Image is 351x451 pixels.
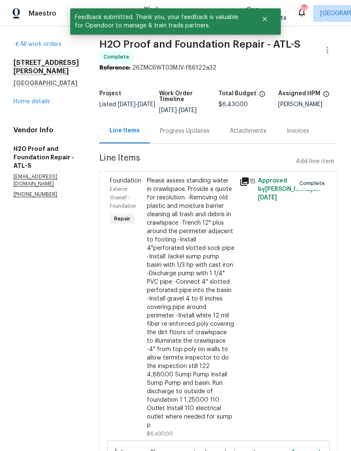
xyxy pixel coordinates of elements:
[179,107,197,113] span: [DATE]
[104,53,133,61] span: Complete
[99,64,338,72] div: 26ZMC6WT03MJV-f86122a32
[99,39,300,49] span: H2O Proof and Foundation Repair - ATL-S
[258,195,277,201] span: [DATE]
[287,127,309,135] div: Invoices
[13,41,61,47] a: All work orders
[218,91,256,97] h5: Total Budget
[144,5,165,22] span: Work Orders
[323,91,330,102] span: The hpm assigned to this work order.
[111,215,134,223] span: Repair
[259,91,266,102] span: The total cost of line items that have been proposed by Opendoor. This sum includes line items th...
[246,5,287,22] span: Geo Assignments
[301,5,307,13] div: 96
[218,102,248,107] span: $6,430.00
[99,65,130,71] b: Reference:
[110,178,141,184] span: Foundation
[159,107,197,113] span: -
[118,102,155,107] span: -
[110,187,136,209] span: Exterior Overall - Foundation
[138,102,155,107] span: [DATE]
[239,177,253,187] div: 15
[109,126,140,135] div: Line Items
[147,431,173,436] span: $6,430.00
[159,91,219,102] h5: Work Order Timeline
[278,91,320,97] h5: Assigned HPM
[160,127,210,135] div: Progress Updates
[13,145,79,170] h5: H2O Proof and Foundation Repair - ATL-S
[99,102,155,107] span: Listed
[159,107,177,113] span: [DATE]
[70,8,251,35] span: Feedback submitted. Thank you, your feedback is valuable for Opendoor to manage & train trade par...
[278,102,338,107] div: [PERSON_NAME]
[13,99,50,105] a: Home details
[99,91,121,97] h5: Project
[230,127,266,135] div: Attachments
[118,102,136,107] span: [DATE]
[147,177,234,430] div: Please assess standing water in crawlspace. Provide a quote for resolution. -Removing old plastic...
[29,9,56,18] span: Maestro
[251,11,279,27] button: Close
[99,154,292,169] span: Line Items
[13,126,79,134] h4: Vendor Info
[299,179,328,188] span: Complete
[258,178,320,201] span: Approved by [PERSON_NAME] on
